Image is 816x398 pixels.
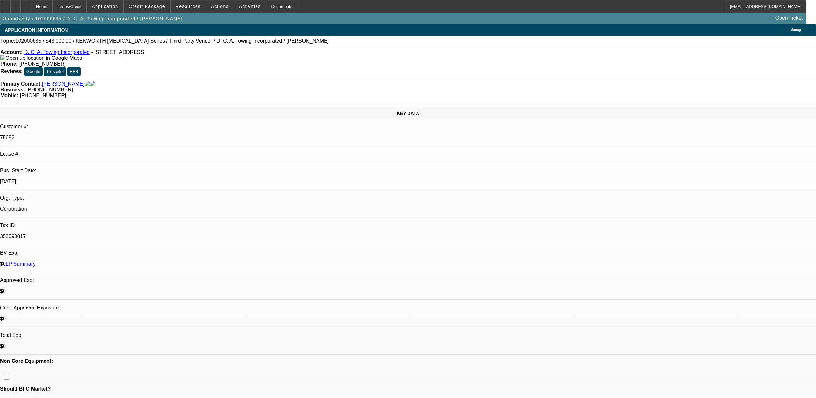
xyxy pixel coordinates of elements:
span: Activities [239,4,261,9]
img: linkedin-icon.png [90,81,95,87]
strong: Phone: [0,61,18,67]
span: [PHONE_NUMBER] [26,87,73,92]
span: Opportunity / 102000635 / D. C. A. Towing Incorporated / [PERSON_NAME] [3,16,183,21]
img: Open up location in Google Maps [0,55,82,61]
span: [PHONE_NUMBER] [19,61,66,67]
a: [PERSON_NAME] [42,81,85,87]
strong: Account: [0,49,23,55]
span: 102000635 / $43,000.00 / KENWORTH [MEDICAL_DATA] Series / Third Party Vendor / D. C. A. Towing In... [15,38,329,44]
span: Actions [211,4,229,9]
strong: Primary Contact: [0,81,42,87]
button: Trustpilot [44,67,66,76]
strong: Business: [0,87,25,92]
button: Google [24,67,43,76]
a: D. C. A. Towing Incorporated [24,49,90,55]
span: APPLICATION INFORMATION [5,27,68,33]
span: - [STREET_ADDRESS] [91,49,146,55]
img: facebook-icon.png [85,81,90,87]
button: Activities [234,0,266,13]
span: Application [92,4,118,9]
span: [PHONE_NUMBER] [20,93,66,98]
strong: Mobile: [0,93,18,98]
button: BBB [67,67,81,76]
span: Resources [176,4,201,9]
button: Credit Package [124,0,170,13]
button: Application [87,0,123,13]
a: Open Ticket [773,13,805,24]
span: KEY DATA [397,111,419,116]
a: View Google Maps [0,55,82,61]
span: Credit Package [129,4,165,9]
strong: Reviews: [0,68,23,74]
span: Manage [791,28,802,32]
strong: Topic: [0,38,15,44]
button: Resources [171,0,206,13]
a: LP Summary [6,261,35,267]
button: Actions [206,0,234,13]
